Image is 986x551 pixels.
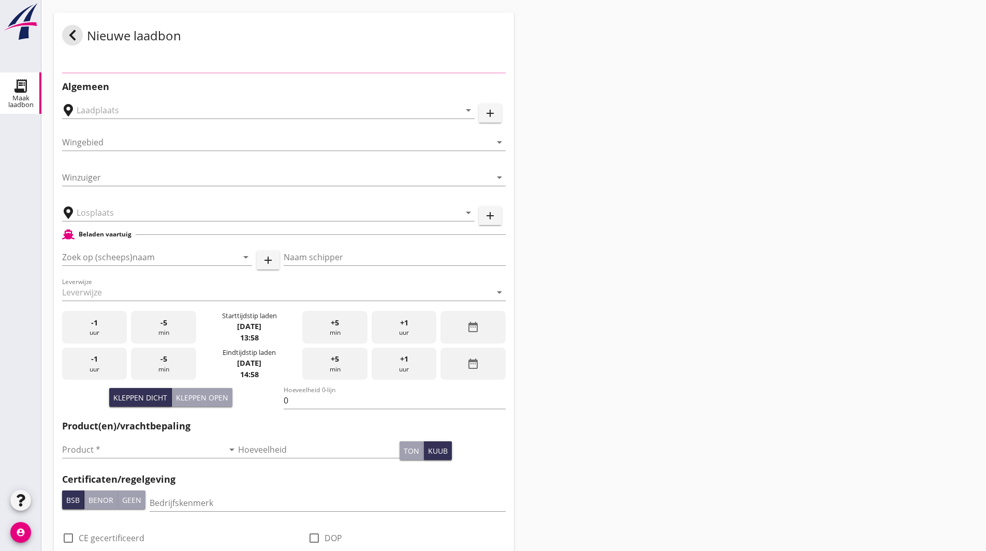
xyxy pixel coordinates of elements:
input: Losplaats [77,204,446,221]
i: arrow_drop_down [493,286,506,299]
label: DOP [325,533,342,543]
span: +1 [400,317,408,329]
span: -1 [91,353,98,365]
div: uur [372,311,436,344]
input: Hoeveelheid [238,441,400,458]
i: add [484,107,496,120]
span: +5 [331,353,339,365]
div: kuub [428,445,448,456]
input: Product * [62,441,224,458]
div: Benor [89,495,113,505]
div: Nieuwe laadbon [62,25,181,50]
span: +1 [400,353,408,365]
i: arrow_drop_down [462,104,475,116]
div: uur [372,348,436,380]
i: add [484,210,496,222]
i: arrow_drop_down [226,443,238,456]
i: date_range [467,358,479,370]
div: Kleppen dicht [113,392,167,403]
div: ton [404,445,419,456]
input: Winzuiger [62,169,491,186]
div: uur [62,311,127,344]
i: add [262,254,274,266]
i: arrow_drop_down [493,171,506,184]
button: Geen [118,490,145,509]
button: Benor [84,490,118,509]
div: Kleppen open [176,392,228,403]
span: +5 [331,317,339,329]
h2: Beladen vaartuig [79,230,131,239]
button: ton [400,441,424,460]
button: Kleppen dicht [109,388,172,407]
input: Laadplaats [77,102,446,118]
i: arrow_drop_down [493,136,506,148]
span: -5 [160,317,167,329]
label: CE gecertificeerd [79,533,144,543]
strong: 14:58 [240,369,259,379]
input: Zoek op (scheeps)naam [62,249,223,265]
div: min [302,348,367,380]
div: Starttijdstip laden [222,311,277,321]
h2: Algemeen [62,80,506,94]
input: Wingebied [62,134,491,151]
h2: Product(en)/vrachtbepaling [62,419,506,433]
span: -1 [91,317,98,329]
button: kuub [424,441,452,460]
span: -5 [160,353,167,365]
div: min [131,311,196,344]
i: arrow_drop_down [240,251,252,263]
img: logo-small.a267ee39.svg [2,3,39,41]
div: Eindtijdstip laden [223,348,276,358]
i: arrow_drop_down [462,206,475,219]
div: min [131,348,196,380]
input: Naam schipper [284,249,505,265]
h2: Certificaten/regelgeving [62,472,506,486]
button: BSB [62,490,84,509]
strong: 13:58 [240,333,259,342]
div: BSB [66,495,80,505]
div: uur [62,348,127,380]
i: date_range [467,321,479,333]
input: Bedrijfskenmerk [150,495,506,511]
input: Hoeveelheid 0-lijn [284,392,505,409]
div: min [302,311,367,344]
i: account_circle [10,522,31,543]
strong: [DATE] [237,321,261,331]
button: Kleppen open [172,388,232,407]
div: Geen [122,495,141,505]
strong: [DATE] [237,358,261,368]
